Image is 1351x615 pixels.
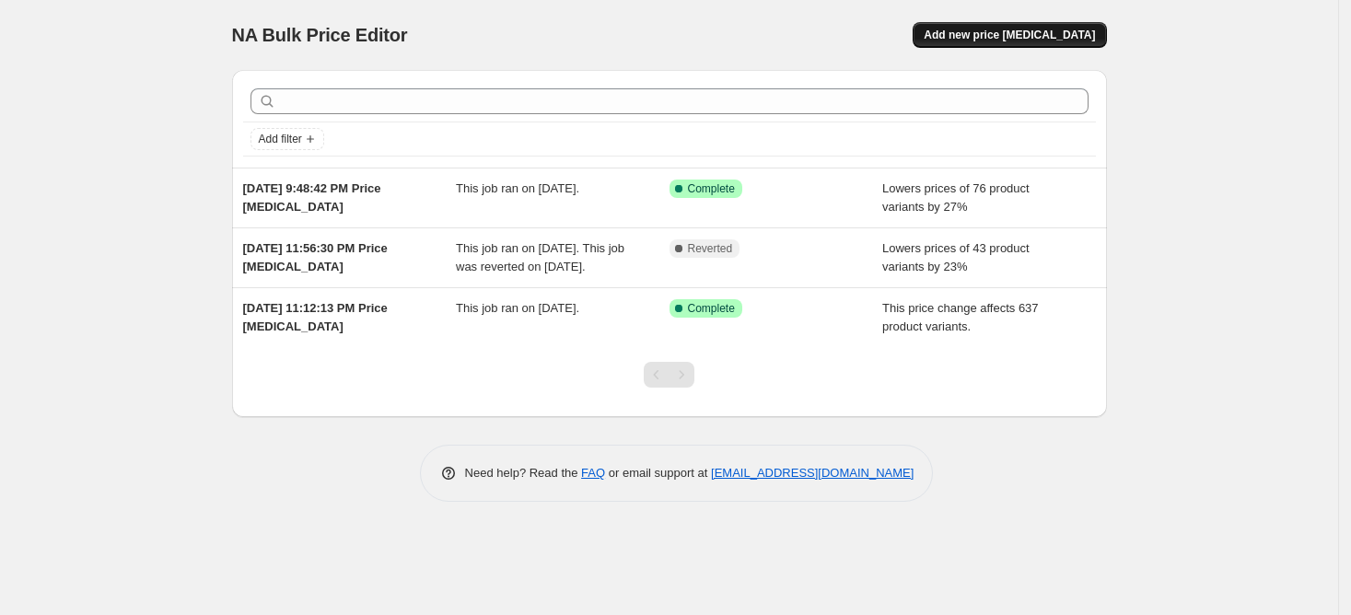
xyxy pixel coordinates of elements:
span: [DATE] 11:56:30 PM Price [MEDICAL_DATA] [243,241,388,273]
button: Add new price [MEDICAL_DATA] [913,22,1106,48]
span: or email support at [605,466,711,480]
span: This job ran on [DATE]. [456,301,579,315]
span: Reverted [688,241,733,256]
span: [DATE] 11:12:13 PM Price [MEDICAL_DATA] [243,301,388,333]
span: Lowers prices of 76 product variants by 27% [882,181,1030,214]
span: Complete [688,181,735,196]
span: Add new price [MEDICAL_DATA] [924,28,1095,42]
span: Lowers prices of 43 product variants by 23% [882,241,1030,273]
span: This price change affects 637 product variants. [882,301,1039,333]
span: Add filter [259,132,302,146]
span: NA Bulk Price Editor [232,25,408,45]
a: [EMAIL_ADDRESS][DOMAIN_NAME] [711,466,914,480]
a: FAQ [581,466,605,480]
span: This job ran on [DATE]. This job was reverted on [DATE]. [456,241,624,273]
span: Complete [688,301,735,316]
span: [DATE] 9:48:42 PM Price [MEDICAL_DATA] [243,181,381,214]
button: Add filter [250,128,324,150]
span: This job ran on [DATE]. [456,181,579,195]
span: Need help? Read the [465,466,582,480]
nav: Pagination [644,362,694,388]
